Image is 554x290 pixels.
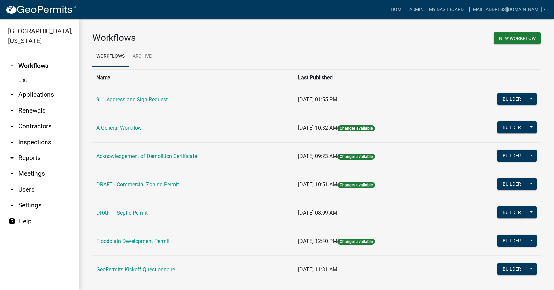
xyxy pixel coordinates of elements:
[8,62,16,70] i: arrow_drop_up
[337,154,375,160] span: Changes available
[298,210,337,216] span: [DATE] 08:09 AM
[298,153,337,159] span: [DATE] 09:23 AM
[497,178,526,190] button: Builder
[298,238,337,244] span: [DATE] 12:40 PM
[96,266,175,273] a: GeoPermits Kickoff Questionnaire
[497,206,526,218] button: Builder
[497,150,526,162] button: Builder
[96,181,179,188] a: DRAFT - Commercial Zoning Permit
[96,96,168,103] a: 911 Address and Sign Request
[337,239,375,245] span: Changes available
[96,238,169,244] a: Floodplain Development Permit
[92,46,129,67] a: Workflows
[337,125,375,131] span: Changes available
[497,93,526,105] button: Builder
[8,170,16,178] i: arrow_drop_down
[388,3,407,16] a: Home
[494,32,541,44] button: New Workflow
[129,46,156,67] a: Archive
[426,3,466,16] a: My Dashboard
[298,96,337,103] span: [DATE] 01:55 PM
[8,91,16,99] i: arrow_drop_down
[466,3,549,16] a: [EMAIL_ADDRESS][DOMAIN_NAME]
[407,3,426,16] a: Admin
[8,154,16,162] i: arrow_drop_down
[294,69,452,86] th: Last Published
[8,186,16,194] i: arrow_drop_down
[96,210,148,216] a: DRAFT - Septic Permit
[497,235,526,247] button: Builder
[8,138,16,146] i: arrow_drop_down
[497,121,526,133] button: Builder
[92,32,312,43] h3: Workflows
[298,125,337,131] span: [DATE] 10:32 AM
[96,125,142,131] a: A General Workflow
[337,182,375,188] span: Changes available
[8,217,16,225] i: help
[298,266,337,273] span: [DATE] 11:31 AM
[8,122,16,130] i: arrow_drop_down
[298,181,337,188] span: [DATE] 10:51 AM
[92,69,294,86] th: Name
[8,107,16,115] i: arrow_drop_down
[497,263,526,275] button: Builder
[96,153,197,159] a: Acknowledgement of Demolition Certificate
[8,201,16,209] i: arrow_drop_down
